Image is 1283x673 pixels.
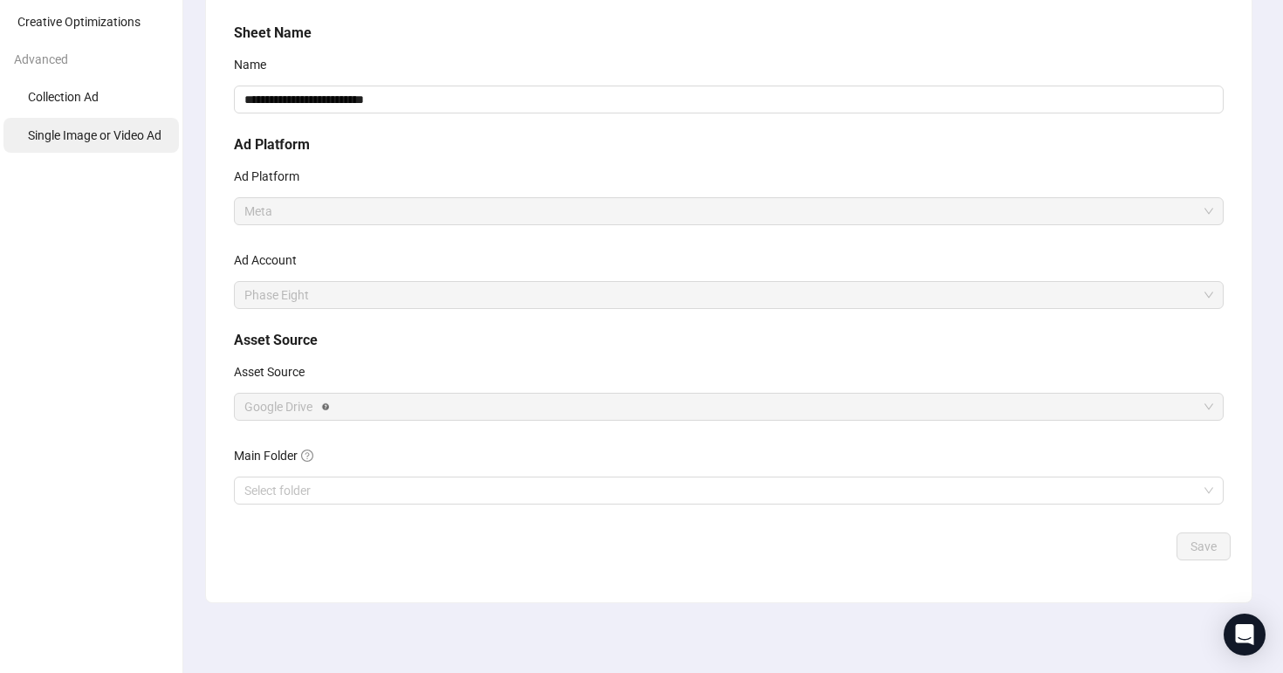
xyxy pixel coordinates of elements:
[234,162,311,190] label: Ad Platform
[1177,532,1231,560] button: Save
[28,90,99,104] span: Collection Ad
[28,128,161,142] span: Single Image or Video Ad
[234,442,325,470] label: Main Folder
[234,358,316,386] label: Asset Source
[244,282,1213,308] span: Phase Eight
[234,86,1224,113] input: Name
[234,330,1224,351] h5: Asset Source
[1224,614,1266,656] div: Open Intercom Messenger
[244,198,1213,224] span: Meta
[234,51,278,79] label: Name
[234,23,1224,44] h5: Sheet Name
[234,134,1224,155] h5: Ad Platform
[17,15,141,29] span: Creative Optimizations
[234,246,308,274] label: Ad Account
[318,399,333,415] div: Tooltip anchor
[301,450,313,462] span: question-circle
[244,394,1213,420] span: Google Drive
